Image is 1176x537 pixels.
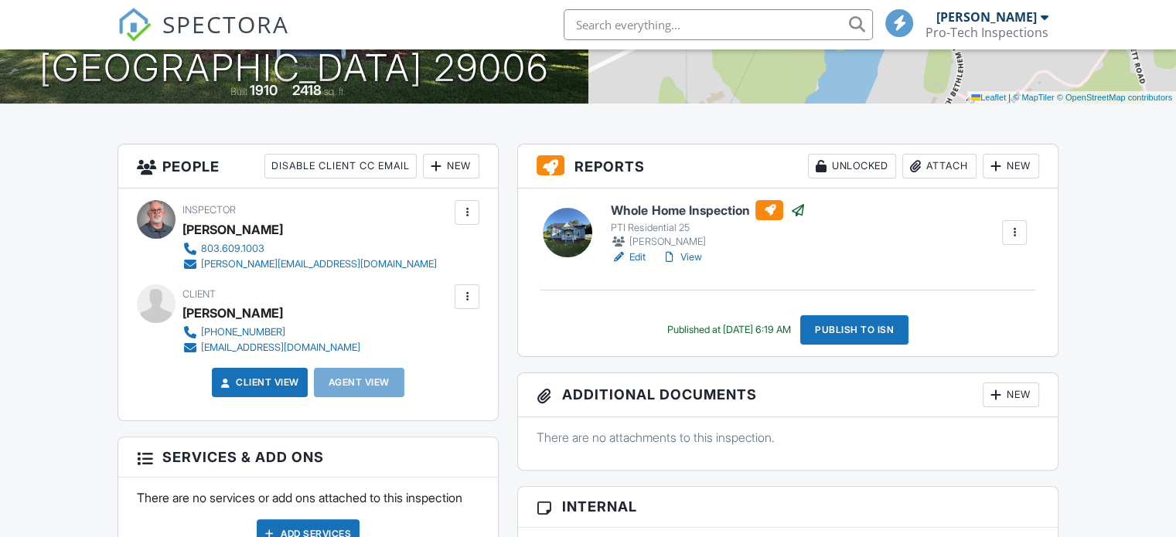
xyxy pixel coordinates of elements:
div: Unlocked [808,154,896,178]
a: [PHONE_NUMBER] [182,325,360,340]
div: PTI Residential 25 [611,222,805,234]
a: Edit [611,250,646,265]
h3: Reports [518,144,1058,189]
div: 2418 [292,82,322,98]
a: Client View [217,375,299,390]
a: © OpenStreetMap contributors [1057,93,1172,102]
h3: People [118,144,498,189]
span: | [1008,93,1011,102]
span: Inspector [182,204,236,216]
span: Client [182,288,216,300]
a: 803.609.1003 [182,241,437,257]
div: [PERSON_NAME][EMAIL_ADDRESS][DOMAIN_NAME] [201,258,437,270]
div: Published at [DATE] 6:19 AM [667,324,791,336]
div: New [983,382,1039,407]
h6: Whole Home Inspection [611,200,805,220]
h3: Services & Add ons [118,437,498,478]
div: 1910 [250,82,278,98]
div: Publish to ISN [800,315,908,345]
div: New [983,154,1039,178]
div: [EMAIL_ADDRESS][DOMAIN_NAME] [201,342,360,354]
div: Attach [902,154,977,178]
div: [PERSON_NAME] [182,218,283,241]
a: Leaflet [971,93,1006,102]
div: Pro-Tech Inspections [925,25,1048,40]
div: Disable Client CC Email [264,154,417,178]
div: [PHONE_NUMBER] [201,326,285,338]
span: SPECTORA [162,8,289,40]
div: [PERSON_NAME] [611,234,805,250]
a: View [661,250,701,265]
img: The Best Home Inspection Software - Spectora [118,8,152,42]
div: New [423,154,479,178]
span: sq. ft. [324,86,346,97]
span: Built [230,86,247,97]
div: 803.609.1003 [201,243,264,255]
div: [PERSON_NAME] [182,301,283,325]
a: [PERSON_NAME][EMAIL_ADDRESS][DOMAIN_NAME] [182,257,437,272]
h3: Internal [518,487,1058,527]
a: Whole Home Inspection PTI Residential 25 [PERSON_NAME] [611,200,805,250]
a: [EMAIL_ADDRESS][DOMAIN_NAME] [182,340,360,355]
input: Search everything... [564,9,873,40]
div: [PERSON_NAME] [936,9,1037,25]
a: SPECTORA [118,21,289,53]
h3: Additional Documents [518,373,1058,417]
a: © MapTiler [1013,93,1055,102]
p: There are no attachments to this inspection. [537,429,1039,446]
